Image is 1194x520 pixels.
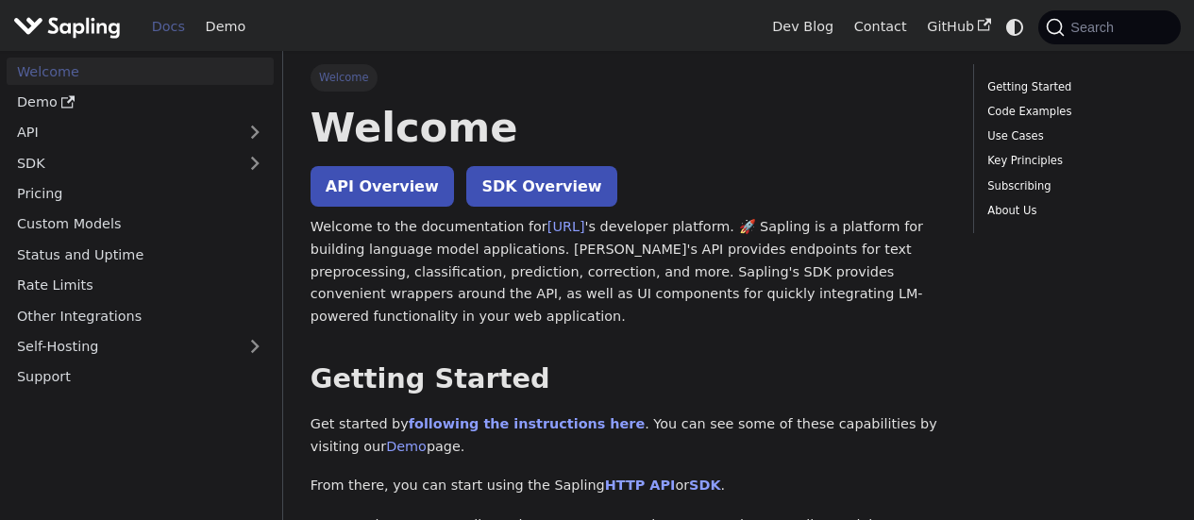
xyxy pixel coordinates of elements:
[236,149,274,176] button: Expand sidebar category 'SDK'
[195,12,256,42] a: Demo
[987,202,1160,220] a: About Us
[1038,10,1180,44] button: Search (Command+K)
[762,12,843,42] a: Dev Blog
[7,302,274,329] a: Other Integrations
[7,333,274,361] a: Self-Hosting
[13,13,121,41] img: Sapling.ai
[7,89,274,116] a: Demo
[13,13,127,41] a: Sapling.aiSapling.ai
[311,102,946,153] h1: Welcome
[466,166,616,207] a: SDK Overview
[311,413,946,459] p: Get started by . You can see some of these capabilities by visiting our page.
[987,127,1160,145] a: Use Cases
[605,478,676,493] a: HTTP API
[311,362,946,396] h2: Getting Started
[7,272,274,299] a: Rate Limits
[7,119,236,146] a: API
[1001,13,1029,41] button: Switch between dark and light mode (currently system mode)
[409,416,645,431] a: following the instructions here
[7,58,274,85] a: Welcome
[917,12,1001,42] a: GitHub
[311,216,946,328] p: Welcome to the documentation for 's developer platform. 🚀 Sapling is a platform for building lang...
[7,363,274,391] a: Support
[7,180,274,208] a: Pricing
[547,219,585,234] a: [URL]
[7,149,236,176] a: SDK
[987,103,1160,121] a: Code Examples
[987,177,1160,195] a: Subscribing
[311,166,454,207] a: API Overview
[311,64,946,91] nav: Breadcrumbs
[311,64,378,91] span: Welcome
[7,241,274,268] a: Status and Uptime
[7,210,274,238] a: Custom Models
[311,475,946,497] p: From there, you can start using the Sapling or .
[386,439,427,454] a: Demo
[689,478,720,493] a: SDK
[142,12,195,42] a: Docs
[987,152,1160,170] a: Key Principles
[236,119,274,146] button: Expand sidebar category 'API'
[987,78,1160,96] a: Getting Started
[844,12,917,42] a: Contact
[1065,20,1125,35] span: Search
